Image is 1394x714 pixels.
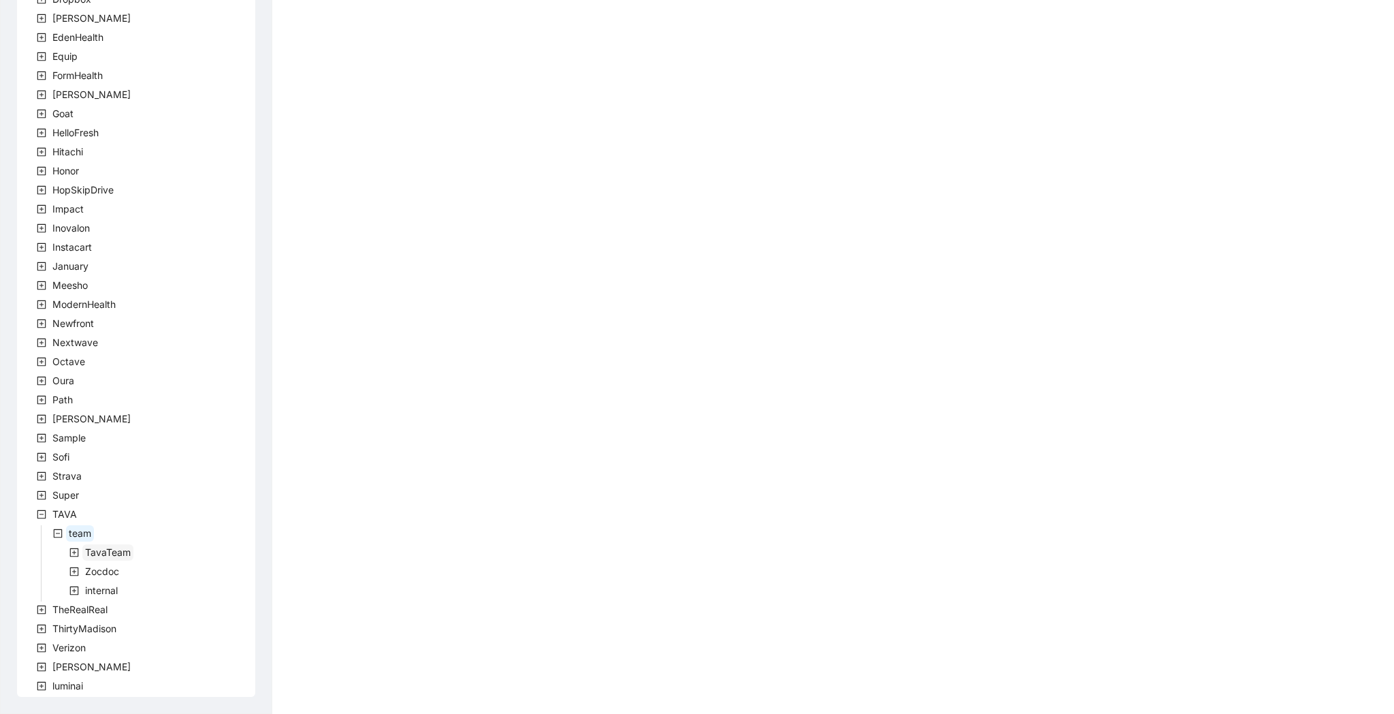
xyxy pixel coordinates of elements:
span: plus-square [37,662,46,672]
span: plus-square [37,471,46,481]
span: Sofi [50,449,72,465]
span: Earnest [50,10,133,27]
span: Garner [50,87,133,103]
span: plus-square [37,376,46,386]
span: Sample [50,430,88,446]
span: plus-square [37,147,46,157]
span: plus-square [37,357,46,367]
span: team [66,525,94,542]
span: Honor [50,163,82,179]
span: Instacart [50,239,95,255]
span: plus-square [37,109,46,119]
span: Impact [52,203,84,215]
span: plus-square [37,204,46,214]
span: plus-square [69,586,79,595]
span: plus-square [37,605,46,615]
span: plus-square [37,338,46,347]
span: Nextwave [52,337,98,348]
span: EdenHealth [52,31,103,43]
span: [PERSON_NAME] [52,89,131,100]
span: January [52,260,88,272]
span: Strava [52,470,82,482]
span: ModernHealth [50,296,118,313]
span: HelloFresh [50,125,101,141]
span: plus-square [37,395,46,405]
span: internal [85,585,118,596]
span: plus-square [69,548,79,557]
span: ThirtyMadison [52,623,116,634]
span: TheRealReal [52,604,108,615]
span: plus-square [37,166,46,176]
span: plus-square [37,681,46,691]
span: plus-square [37,433,46,443]
span: TavaTeam [85,546,131,558]
span: ThirtyMadison [50,621,119,637]
span: team [69,527,91,539]
span: plus-square [37,71,46,80]
span: Honor [52,165,79,176]
span: Inovalon [50,220,93,236]
span: Sample [52,432,86,444]
span: plus-square [69,567,79,576]
span: plus-square [37,281,46,290]
span: Instacart [52,241,92,253]
span: Newfront [50,315,97,332]
span: plus-square [37,243,46,252]
span: Equip [50,48,80,65]
span: ModernHealth [52,298,116,310]
span: Oura [52,375,74,386]
span: Verizon [50,640,88,656]
span: plus-square [37,262,46,271]
span: Octave [52,356,85,367]
span: luminai [50,678,86,694]
span: plus-square [37,491,46,500]
span: internal [82,583,120,599]
span: Octave [50,354,88,370]
span: Zocdoc [82,563,122,580]
span: HopSkipDrive [50,182,116,198]
span: Hitachi [52,146,83,157]
span: HelloFresh [52,127,99,138]
span: plus-square [37,185,46,195]
span: Oura [50,373,77,389]
span: TAVA [50,506,80,523]
span: plus-square [37,14,46,23]
span: Goat [50,106,76,122]
span: Hitachi [50,144,86,160]
span: Path [50,392,76,408]
span: Equip [52,50,78,62]
span: Meesho [50,277,91,294]
span: Path [52,394,73,405]
span: January [50,258,91,275]
span: Meesho [52,279,88,291]
span: luminai [52,680,83,692]
span: Rothman [50,411,133,427]
span: Goat [52,108,74,119]
span: Virta [50,659,133,675]
span: FormHealth [52,69,103,81]
span: plus-square [37,223,46,233]
span: plus-square [37,300,46,309]
span: plus-square [37,90,46,99]
span: EdenHealth [50,29,106,46]
span: Super [52,489,79,501]
span: plus-square [37,414,46,424]
span: Newfront [52,317,94,329]
span: TavaTeam [82,544,133,561]
span: plus-square [37,52,46,61]
span: minus-square [37,510,46,519]
span: Zocdoc [85,565,119,577]
span: TAVA [52,508,77,520]
span: Nextwave [50,335,101,351]
span: plus-square [37,319,46,328]
span: [PERSON_NAME] [52,661,131,672]
span: [PERSON_NAME] [52,12,131,24]
span: Verizon [52,642,86,653]
span: plus-square [37,33,46,42]
span: plus-square [37,624,46,634]
span: TheRealReal [50,602,110,618]
span: plus-square [37,452,46,462]
span: Super [50,487,82,503]
span: HopSkipDrive [52,184,114,196]
span: plus-square [37,643,46,653]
